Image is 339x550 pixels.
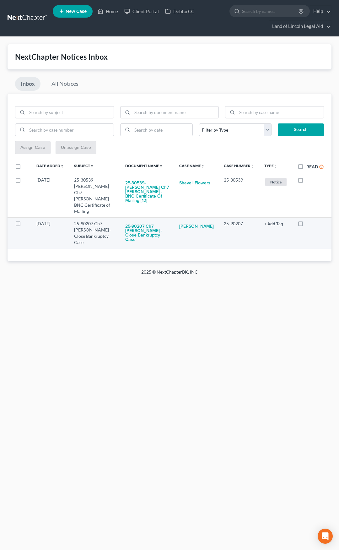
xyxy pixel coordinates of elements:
a: Subjectunfold_more [74,163,94,168]
a: Client Portal [121,6,162,17]
button: Search [278,123,324,136]
input: Search by document name [132,106,219,118]
td: [DATE] [31,217,69,249]
label: Read [306,163,318,170]
a: Shevell Flowers [179,177,210,189]
i: unfold_more [201,164,205,168]
span: Notice [265,178,287,186]
a: DebtorCC [162,6,197,17]
td: 25-90207 Ch7 [PERSON_NAME] - Close Bankruptcy Case [69,217,120,249]
a: Land of Lincoln Legal Aid [269,21,331,32]
td: 25-30539-[PERSON_NAME] Ch7 [PERSON_NAME] - BNC Certificate of Mailing [69,174,120,217]
button: + Add Tag [264,222,283,226]
a: All Notices [46,77,84,91]
a: Case Numberunfold_more [224,163,254,168]
input: Search by name... [242,5,299,17]
i: unfold_more [90,164,94,168]
i: unfold_more [60,164,64,168]
input: Search by subject [27,106,114,118]
a: [PERSON_NAME] [179,221,214,233]
input: Search by case name [237,106,324,118]
a: Notice [264,177,288,187]
a: Home [94,6,121,17]
a: Inbox [15,77,40,91]
i: unfold_more [159,164,163,168]
a: Date Addedunfold_more [36,163,64,168]
a: Case Nameunfold_more [179,163,205,168]
td: [DATE] [31,174,69,217]
a: Document Nameunfold_more [125,163,163,168]
td: 25-90207 [219,217,259,249]
td: 25-30539 [219,174,259,217]
div: Open Intercom Messenger [318,529,333,544]
div: 2025 © NextChapterBK, INC [19,269,320,280]
input: Search by date [132,124,192,136]
a: Typeunfold_more [264,163,277,168]
i: unfold_more [250,164,254,168]
span: New Case [66,9,87,14]
input: Search by case number [27,124,114,136]
button: 25-30539-[PERSON_NAME] Ch7 [PERSON_NAME] - BNC Certificate of Mailing [12] [125,177,169,207]
a: Help [310,6,331,17]
button: 25-90207 Ch7 [PERSON_NAME] - Close Bankruptcy Case [125,221,169,246]
div: NextChapter Notices Inbox [15,52,324,62]
i: unfold_more [274,164,277,168]
a: + Add Tag [264,221,288,227]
